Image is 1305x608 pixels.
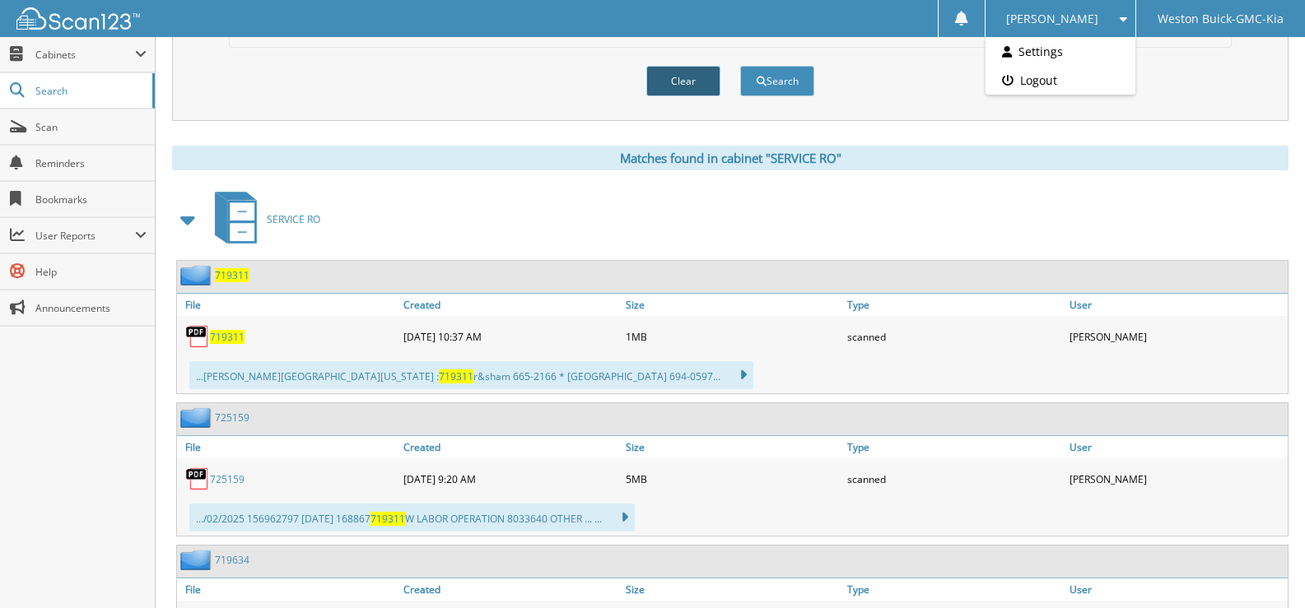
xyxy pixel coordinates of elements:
div: scanned [843,462,1065,495]
a: 725159 [215,411,249,425]
a: Created [399,294,622,316]
a: Logout [986,66,1136,95]
div: ...[PERSON_NAME][GEOGRAPHIC_DATA][US_STATE] : r&sham 665-2166 * [GEOGRAPHIC_DATA] 694-0597... [189,361,753,389]
button: Search [740,66,814,96]
span: 719311 [371,512,405,526]
button: Clear [646,66,720,96]
div: Matches found in cabinet "SERVICE RO" [172,146,1289,170]
div: scanned [843,320,1065,353]
div: [DATE] 10:37 AM [399,320,622,353]
div: [PERSON_NAME] [1065,320,1288,353]
a: File [177,294,399,316]
a: Size [622,294,844,316]
a: Type [843,578,1065,601]
span: Search [35,84,144,98]
a: SERVICE RO [205,187,320,252]
a: Settings [986,37,1136,66]
div: [PERSON_NAME] [1065,462,1288,495]
span: Bookmarks [35,193,147,207]
a: Size [622,436,844,458]
img: folder2.png [180,265,215,285]
span: Reminders [35,156,147,170]
img: folder2.png [180,550,215,570]
span: SERVICE RO [267,212,320,226]
a: File [177,578,399,601]
a: 719634 [215,553,249,567]
a: User [1065,578,1288,601]
a: Type [843,436,1065,458]
img: scan123-logo-white.svg [16,7,140,30]
a: Size [622,578,844,601]
a: User [1065,294,1288,316]
a: Created [399,436,622,458]
span: [PERSON_NAME] [1006,14,1098,24]
span: User Reports [35,229,135,243]
div: 1MB [622,320,844,353]
div: [DATE] 9:20 AM [399,462,622,495]
span: Cabinets [35,48,135,62]
img: PDF.png [185,466,210,491]
a: 719311 [210,330,245,344]
a: 725159 [210,472,245,486]
img: PDF.png [185,324,210,349]
iframe: Chat Widget [1223,529,1305,608]
div: 5MB [622,462,844,495]
img: folder2.png [180,407,215,428]
a: Type [843,294,1065,316]
a: 719311 [215,268,249,282]
span: Announcements [35,301,147,315]
div: .../02/2025 156962797 [DATE] 168867 W LABOR OPERATION 8033640 OTHER ... ... [189,504,635,531]
span: 719311 [439,369,473,383]
span: Scan [35,120,147,134]
a: File [177,436,399,458]
span: Help [35,265,147,279]
a: User [1065,436,1288,458]
a: Created [399,578,622,601]
span: Weston Buick-GMC-Kia [1158,14,1284,24]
